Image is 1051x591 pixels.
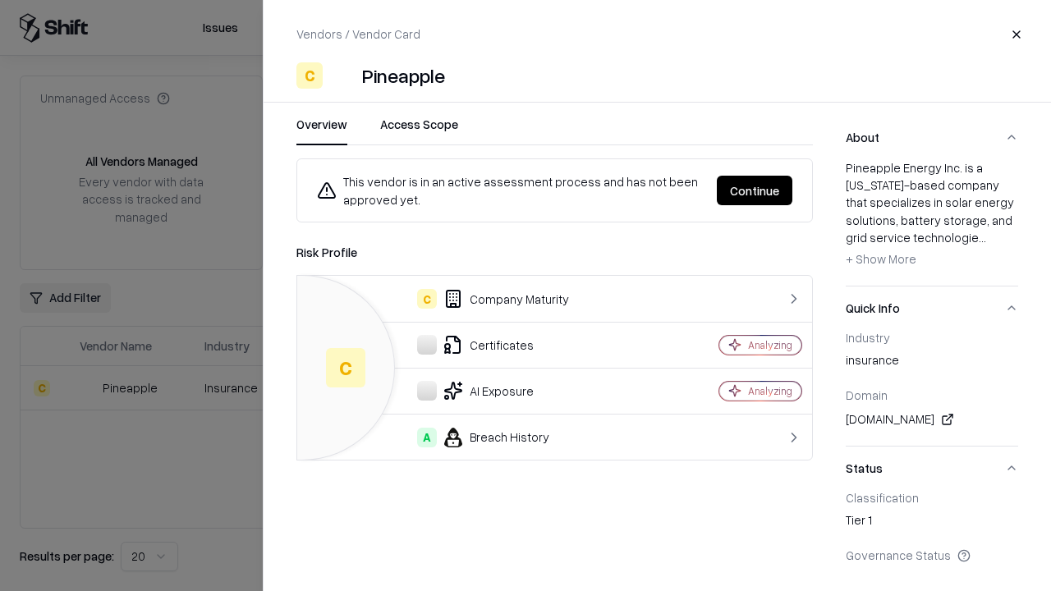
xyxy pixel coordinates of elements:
div: A [417,428,437,447]
p: Vendors / Vendor Card [296,25,420,43]
div: Tier 1 [846,511,1018,534]
button: About [846,116,1018,159]
button: Access Scope [380,116,458,145]
div: C [296,62,323,89]
div: Quick Info [846,330,1018,446]
button: Quick Info [846,286,1018,330]
div: Certificates [310,335,662,355]
div: Pineapple [362,62,445,89]
div: About [846,159,1018,286]
div: C [326,348,365,387]
div: Domain [846,387,1018,402]
div: Breach History [310,428,662,447]
div: Governance Status [846,547,1018,562]
div: C [417,289,437,309]
div: [DOMAIN_NAME] [846,410,1018,429]
button: Status [846,447,1018,490]
div: insurance [846,351,1018,374]
div: Analyzing [748,384,792,398]
div: Company Maturity [310,289,662,309]
button: + Show More [846,246,916,273]
img: Pineapple [329,62,356,89]
div: Analyzing [748,338,792,352]
div: Industry [846,330,1018,345]
div: This vendor is in an active assessment process and has not been approved yet. [317,172,704,208]
div: AI Exposure [310,381,662,401]
button: Continue [717,176,792,205]
div: Risk Profile [296,242,813,262]
div: Pineapple Energy Inc. is a [US_STATE]-based company that specializes in solar energy solutions, b... [846,159,1018,273]
span: + Show More [846,251,916,266]
button: Overview [296,116,347,145]
div: Classification [846,490,1018,505]
span: ... [979,230,986,245]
